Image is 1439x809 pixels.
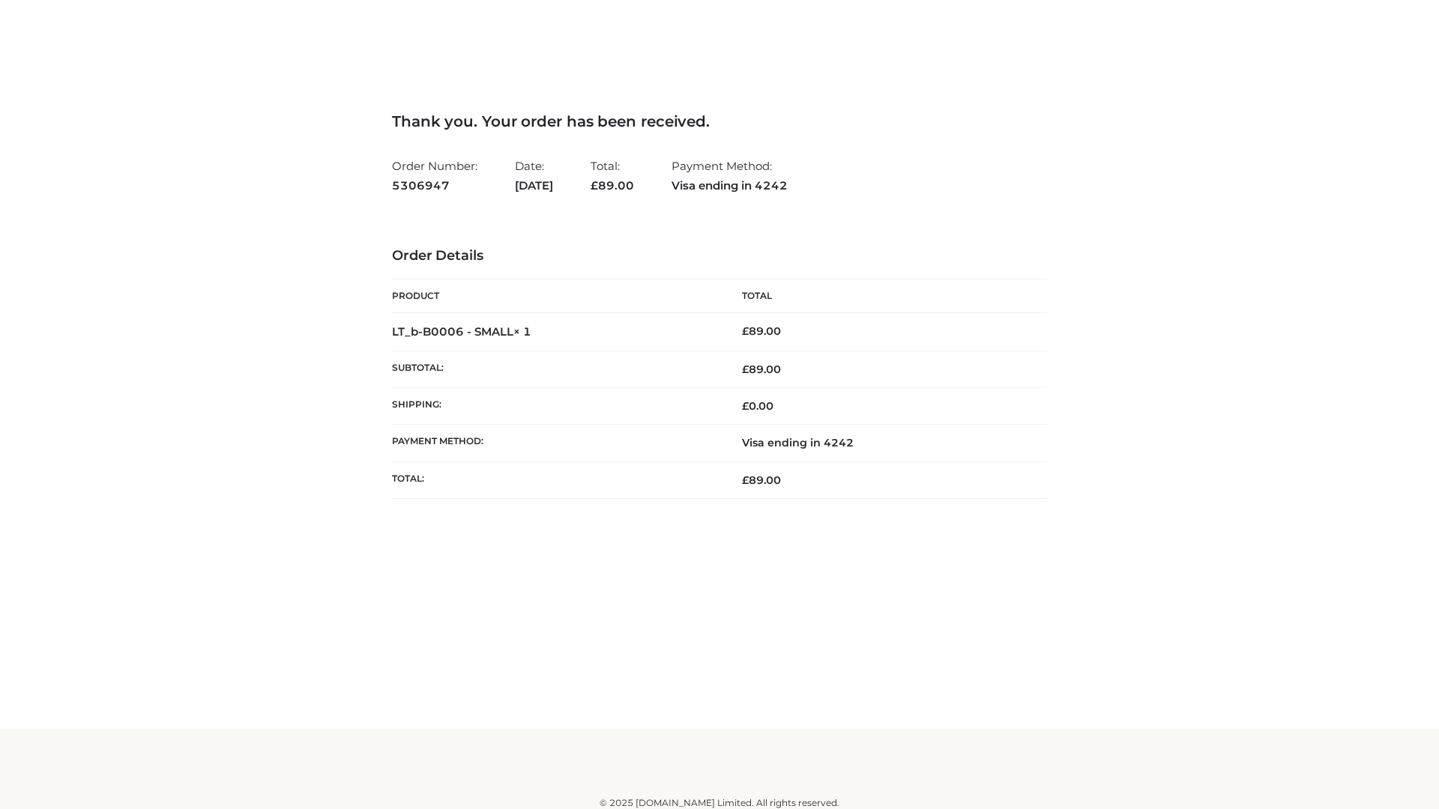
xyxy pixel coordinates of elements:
span: 89.00 [742,473,781,487]
strong: [DATE] [515,176,553,196]
li: Date: [515,153,553,199]
bdi: 0.00 [742,399,773,413]
th: Shipping: [392,388,719,425]
bdi: 89.00 [742,324,781,338]
strong: Visa ending in 4242 [672,176,788,196]
strong: 5306947 [392,176,477,196]
li: Order Number: [392,153,477,199]
th: Total: [392,461,719,498]
span: £ [742,399,749,413]
th: Payment method: [392,425,719,461]
h3: Thank you. Your order has been received. [392,112,1047,130]
td: Visa ending in 4242 [719,425,1047,461]
th: Subtotal: [392,351,719,387]
th: Total [719,279,1047,313]
th: Product [392,279,719,313]
span: 89.00 [591,178,634,193]
span: £ [591,178,598,193]
span: £ [742,473,749,487]
li: Total: [591,153,634,199]
li: Payment Method: [672,153,788,199]
strong: × 1 [513,324,531,339]
span: £ [742,363,749,376]
span: 89.00 [742,363,781,376]
span: £ [742,324,749,338]
h3: Order Details [392,248,1047,264]
strong: LT_b-B0006 - SMALL [392,324,531,339]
